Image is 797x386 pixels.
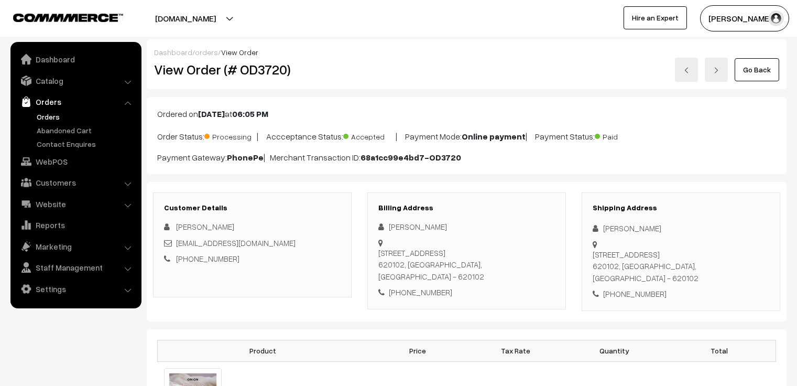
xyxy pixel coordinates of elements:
[13,258,138,277] a: Staff Management
[595,128,647,142] span: Paid
[157,108,776,120] p: Ordered on at
[176,254,239,263] a: [PHONE_NUMBER]
[13,92,138,111] a: Orders
[232,109,268,119] b: 06:05 PM
[343,128,396,142] span: Accepted
[195,48,218,57] a: orders
[158,340,368,361] th: Product
[378,203,555,212] h3: Billing Address
[204,128,257,142] span: Processing
[176,238,296,248] a: [EMAIL_ADDRESS][DOMAIN_NAME]
[13,71,138,90] a: Catalog
[154,48,192,57] a: Dashboard
[13,50,138,69] a: Dashboard
[663,340,776,361] th: Total
[13,173,138,192] a: Customers
[13,10,105,23] a: COMMMERCE
[735,58,779,81] a: Go Back
[768,10,784,26] img: user
[466,340,565,361] th: Tax Rate
[118,5,253,31] button: [DOMAIN_NAME]
[700,5,789,31] button: [PERSON_NAME]
[154,61,352,78] h2: View Order (# OD3720)
[593,222,769,234] div: [PERSON_NAME]
[176,222,234,231] span: [PERSON_NAME]
[198,109,225,119] b: [DATE]
[683,67,690,73] img: left-arrow.png
[13,14,123,22] img: COMMMERCE
[713,67,719,73] img: right-arrow.png
[34,138,138,149] a: Contact Enquires
[593,288,769,300] div: [PHONE_NUMBER]
[13,152,138,171] a: WebPOS
[34,125,138,136] a: Abandoned Cart
[13,216,138,234] a: Reports
[624,6,687,29] a: Hire an Expert
[565,340,663,361] th: Quantity
[13,280,138,298] a: Settings
[378,247,555,283] div: [STREET_ADDRESS] 620102, [GEOGRAPHIC_DATA], [GEOGRAPHIC_DATA] - 620102
[221,48,258,57] span: View Order
[378,286,555,298] div: [PHONE_NUMBER]
[157,128,776,143] p: Order Status: | Accceptance Status: | Payment Mode: | Payment Status:
[593,249,769,284] div: [STREET_ADDRESS] 620102, [GEOGRAPHIC_DATA], [GEOGRAPHIC_DATA] - 620102
[157,151,776,164] p: Payment Gateway: | Merchant Transaction ID:
[378,221,555,233] div: [PERSON_NAME]
[13,195,138,213] a: Website
[593,203,769,212] h3: Shipping Address
[227,152,264,163] b: PhonePe
[368,340,467,361] th: Price
[13,237,138,256] a: Marketing
[164,203,341,212] h3: Customer Details
[361,152,461,163] b: 68a1cc99e4bd7-OD3720
[462,131,526,142] b: Online payment
[154,47,779,58] div: / /
[34,111,138,122] a: Orders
